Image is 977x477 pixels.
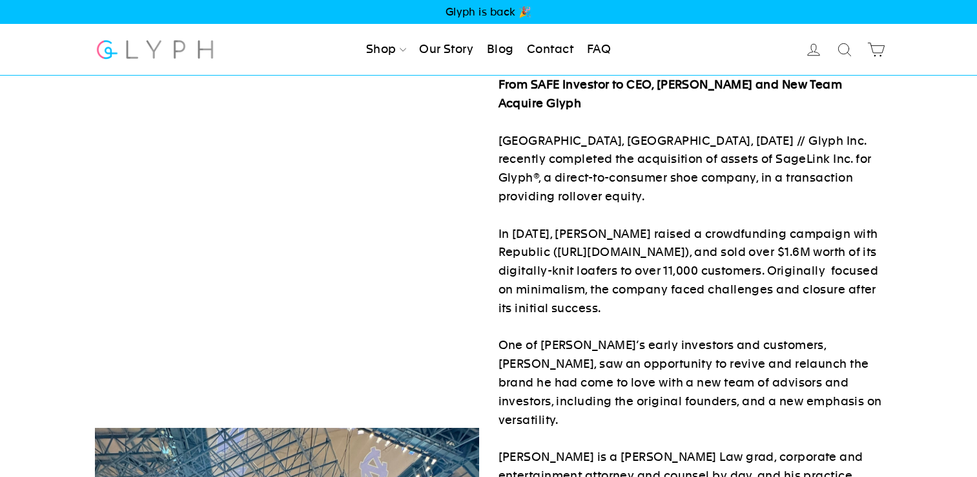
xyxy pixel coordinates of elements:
[414,36,478,64] a: Our Story
[499,78,843,110] strong: From SAFE Investor to CEO, [PERSON_NAME] and New Team Acquire Glyph
[361,36,411,64] a: Shop
[482,36,519,64] a: Blog
[582,36,616,64] a: FAQ
[95,32,216,67] img: Glyph
[522,36,579,64] a: Contact
[361,36,616,64] ul: Primary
